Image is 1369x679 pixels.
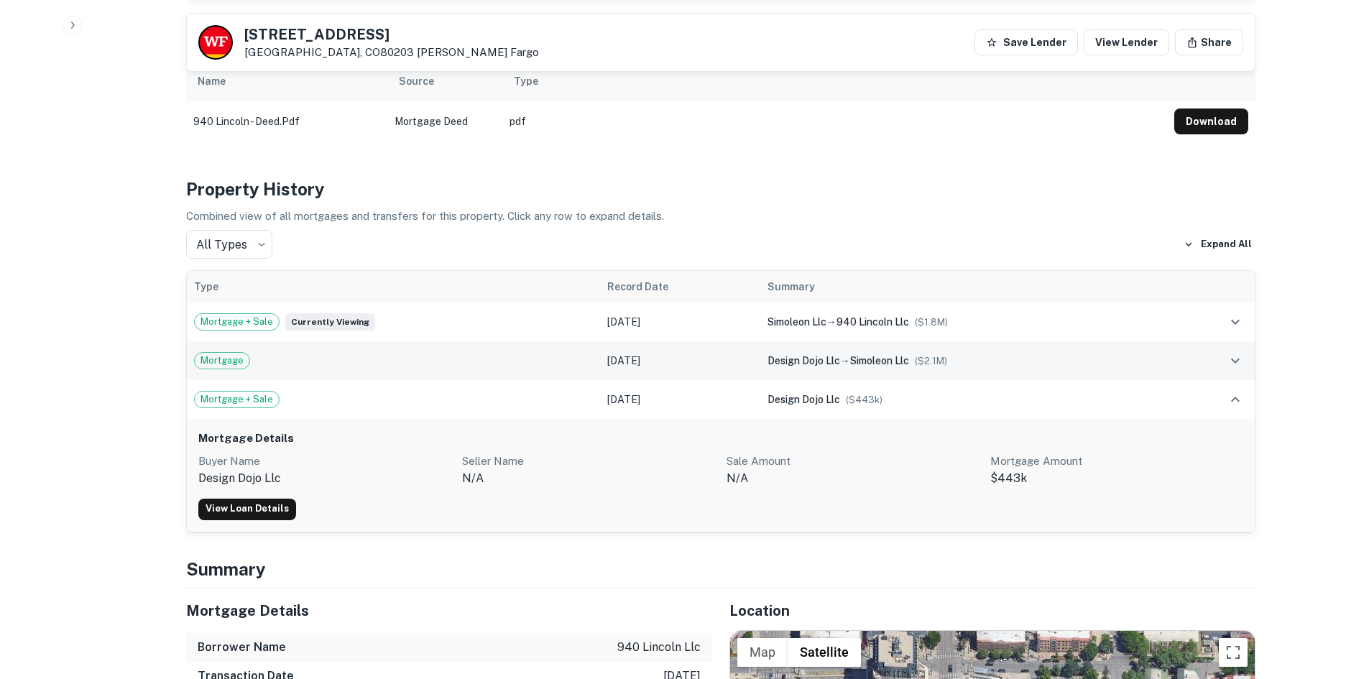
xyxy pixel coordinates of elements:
[502,101,1167,142] td: pdf
[1223,310,1248,334] button: expand row
[399,73,434,90] div: Source
[768,316,826,328] span: simoleon llc
[768,314,1166,330] div: →
[198,453,451,470] p: Buyer Name
[1223,387,1248,412] button: expand row
[186,176,1255,202] h4: Property History
[417,46,539,58] a: [PERSON_NAME] Fargo
[387,61,502,101] th: Source
[1219,638,1248,667] button: Toggle fullscreen view
[195,315,279,329] span: Mortgage + Sale
[729,600,1255,622] h5: Location
[195,354,249,368] span: Mortgage
[760,271,1173,302] th: Summary
[600,341,760,380] td: [DATE]
[990,453,1243,470] p: Mortgage Amount
[285,313,375,331] span: Currently viewing
[186,600,712,622] h5: Mortgage Details
[186,101,387,142] td: 940 lincoln - deed.pdf
[1084,29,1169,55] a: View Lender
[198,499,296,520] a: View Loan Details
[1180,234,1255,255] button: Expand All
[186,61,387,101] th: Name
[187,271,601,302] th: Type
[195,392,279,407] span: Mortgage + Sale
[768,353,1166,369] div: →
[244,46,539,59] p: [GEOGRAPHIC_DATA], CO80203
[850,355,909,366] span: simoleon llc
[198,430,1243,447] h6: Mortgage Details
[600,302,760,341] td: [DATE]
[836,316,909,328] span: 940 lincoln llc
[737,638,788,667] button: Show street map
[186,208,1255,225] p: Combined view of all mortgages and transfers for this property. Click any row to expand details.
[244,27,539,42] h5: [STREET_ADDRESS]
[198,639,286,656] h6: Borrower Name
[1223,348,1248,373] button: expand row
[727,453,979,470] p: Sale Amount
[600,380,760,419] td: [DATE]
[1297,564,1369,633] iframe: Chat Widget
[1175,29,1243,55] button: Share
[514,73,538,90] div: Type
[768,355,840,366] span: design dojo llc
[915,356,947,366] span: ($ 2.1M )
[915,317,948,328] span: ($ 1.8M )
[1174,108,1248,134] button: Download
[186,230,272,259] div: All Types
[788,638,861,667] button: Show satellite imagery
[462,453,715,470] p: Seller Name
[990,470,1243,487] p: $443k
[198,73,226,90] div: Name
[462,470,715,487] p: n/a
[600,271,760,302] th: Record Date
[768,394,840,405] span: design dojo llc
[186,61,1255,142] div: scrollable content
[502,61,1167,101] th: Type
[974,29,1078,55] button: Save Lender
[387,101,502,142] td: Mortgage Deed
[186,556,1255,582] h4: Summary
[846,394,882,405] span: ($ 443k )
[198,470,451,487] p: design dojo llc
[617,639,701,656] p: 940 lincoln llc
[727,470,979,487] p: N/A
